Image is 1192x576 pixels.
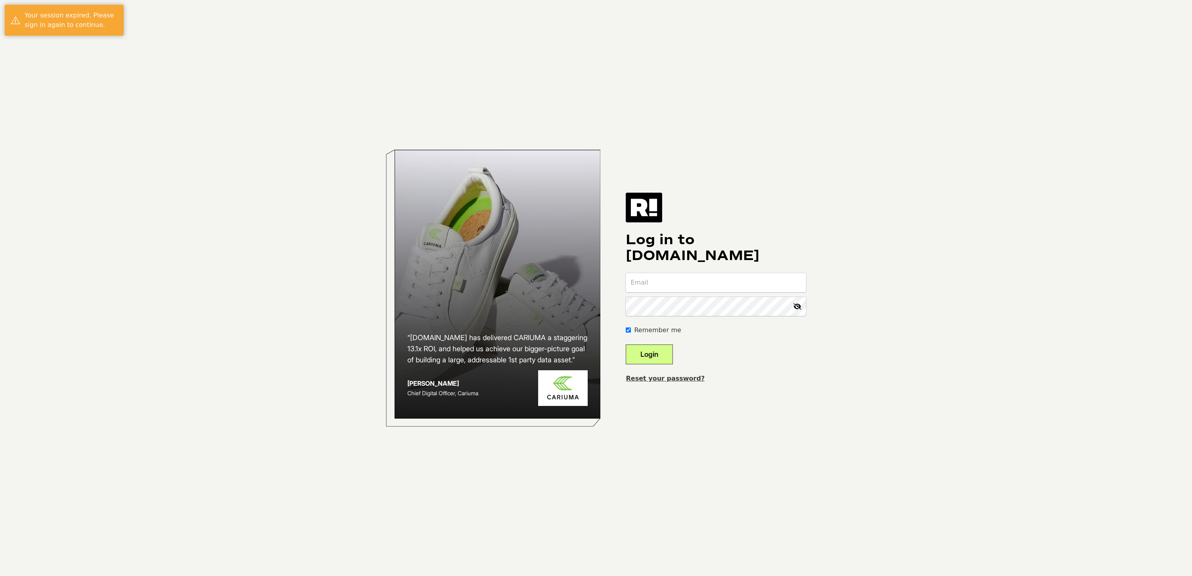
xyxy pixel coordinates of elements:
img: Cariuma [538,370,588,406]
img: Retention.com [626,193,662,222]
label: Remember me [634,325,681,335]
button: Login [626,344,673,364]
h2: “[DOMAIN_NAME] has delivered CARIUMA a staggering 13.1x ROI, and helped us achieve our bigger-pic... [407,332,588,366]
h1: Log in to [DOMAIN_NAME] [626,232,806,264]
span: Chief Digital Officer, Cariuma [407,390,478,396]
div: Your session expired. Please sign in again to continue. [25,11,118,30]
input: Email [626,273,806,292]
strong: [PERSON_NAME] [407,379,459,387]
a: Reset your password? [626,375,705,382]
